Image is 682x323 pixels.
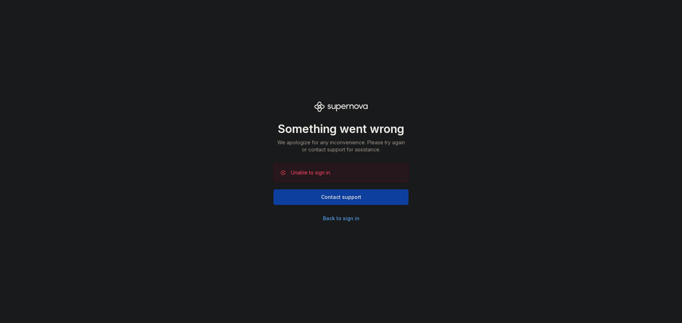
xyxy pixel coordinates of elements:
a: Back to sign in [323,215,359,222]
p: Something went wrong [274,122,408,136]
p: We apologize for any inconvenience. Please try again or contact support for assistance. [274,139,408,153]
span: Contact support [321,194,361,201]
button: Contact support [274,189,408,205]
div: Unable to sign in. [291,169,331,176]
